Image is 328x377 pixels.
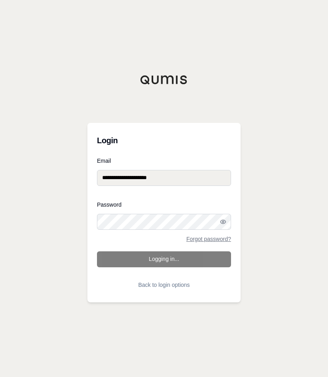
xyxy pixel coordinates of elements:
a: Forgot password? [186,236,231,242]
label: Password [97,202,231,207]
img: Qumis [140,75,188,85]
button: Back to login options [97,277,231,293]
h3: Login [97,132,231,148]
label: Email [97,158,231,164]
